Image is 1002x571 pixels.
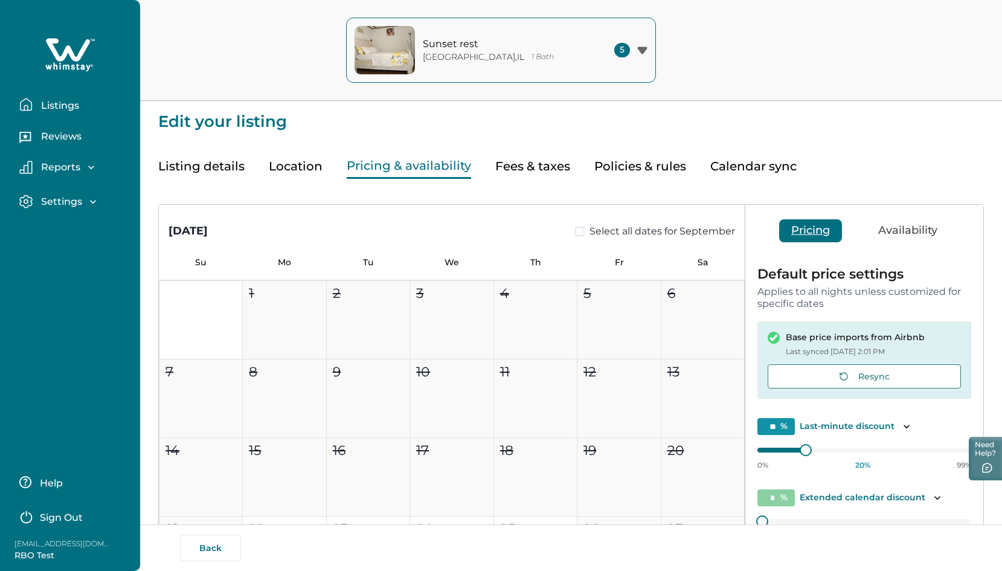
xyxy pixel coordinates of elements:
p: Fr [577,257,661,268]
button: Back [180,535,241,561]
p: [GEOGRAPHIC_DATA] , IL [423,52,524,62]
span: Select all dates for September [589,224,735,239]
div: [DATE] [169,223,208,239]
p: Listings [37,100,79,112]
p: [EMAIL_ADDRESS][DOMAIN_NAME] [14,538,111,550]
p: Help [36,477,63,489]
p: We [410,257,494,268]
p: Mo [243,257,327,268]
p: 20 % [855,460,870,470]
p: 23 [333,519,348,539]
p: 26 [583,519,599,539]
p: Tu [326,257,410,268]
p: Reports [37,161,80,173]
p: 22 [249,519,265,539]
p: Default price settings [757,268,971,281]
p: Su [159,257,243,268]
button: Sign Out [19,504,126,528]
button: Resync [768,364,961,389]
p: 99% [957,460,971,470]
button: Fees & taxes [495,154,570,179]
button: Calendar sync [710,154,797,179]
p: RBO Test [14,550,111,562]
button: Listings [19,92,130,117]
p: 25 [500,519,515,539]
p: Applies to all nights unless customized for specific dates [757,286,971,309]
p: Sunset rest [423,38,586,50]
button: property-coverSunset rest[GEOGRAPHIC_DATA],IL1 Bath5 [346,18,656,83]
p: 0% [757,460,768,470]
p: Last synced [DATE] 2:01 PM [786,346,925,358]
button: Pricing & availability [347,154,471,179]
button: Toggle description [930,491,945,505]
p: Th [493,257,577,268]
p: 24 [416,519,432,539]
button: Policies & rules [594,154,686,179]
span: 5 [614,43,630,57]
button: Toggle description [899,419,914,434]
p: Settings [37,196,82,208]
p: Reviews [37,131,82,143]
button: Location [269,154,323,179]
button: Listing details [158,154,245,179]
button: Settings [19,195,130,208]
p: Sign Out [40,512,83,524]
button: Reports [19,161,130,174]
p: Extended calendar discount [800,492,925,504]
p: Base price imports from Airbnb [786,332,925,344]
button: Reviews [19,126,130,150]
button: Help [19,470,126,494]
img: property-cover [355,26,415,74]
p: Edit your listing [158,101,984,130]
p: Sa [661,257,745,268]
button: Pricing [779,219,842,242]
p: 27 [667,519,683,539]
p: Last-minute discount [800,421,894,433]
button: Availability [866,219,949,242]
p: 1 Bath [532,53,554,62]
